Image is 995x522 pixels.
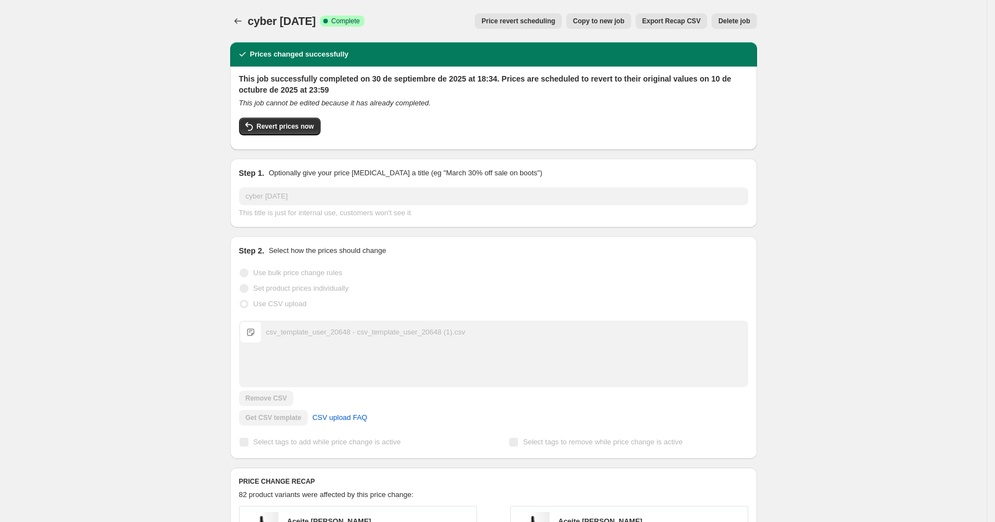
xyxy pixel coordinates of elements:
span: This title is just for internal use, customers won't see it [239,209,411,217]
span: Complete [331,17,359,26]
span: Export Recap CSV [642,17,700,26]
span: cyber [DATE] [248,15,316,27]
a: CSV upload FAQ [306,409,374,427]
button: Revert prices now [239,118,321,135]
i: This job cannot be edited because it has already completed. [239,99,431,107]
h2: Step 1. [239,168,265,179]
button: Price change jobs [230,13,246,29]
button: Copy to new job [566,13,631,29]
span: Delete job [718,17,750,26]
span: Use bulk price change rules [253,268,342,277]
button: Price revert scheduling [475,13,562,29]
h2: This job successfully completed on 30 de septiembre de 2025 at 18:34. Prices are scheduled to rev... [239,73,748,95]
button: Delete job [712,13,757,29]
span: Set product prices individually [253,284,349,292]
span: Use CSV upload [253,300,307,308]
p: Select how the prices should change [268,245,386,256]
span: 82 product variants were affected by this price change: [239,490,414,499]
input: 30% off holiday sale [239,187,748,205]
h2: Prices changed successfully [250,49,349,60]
span: Price revert scheduling [481,17,555,26]
span: Select tags to remove while price change is active [523,438,683,446]
h6: PRICE CHANGE RECAP [239,477,748,486]
span: CSV upload FAQ [312,412,367,423]
h2: Step 2. [239,245,265,256]
span: Copy to new job [573,17,625,26]
span: Revert prices now [257,122,314,131]
p: Optionally give your price [MEDICAL_DATA] a title (eg "March 30% off sale on boots") [268,168,542,179]
span: Select tags to add while price change is active [253,438,401,446]
div: csv_template_user_20648 - csv_template_user_20648 (1).csv [266,327,465,338]
button: Export Recap CSV [636,13,707,29]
